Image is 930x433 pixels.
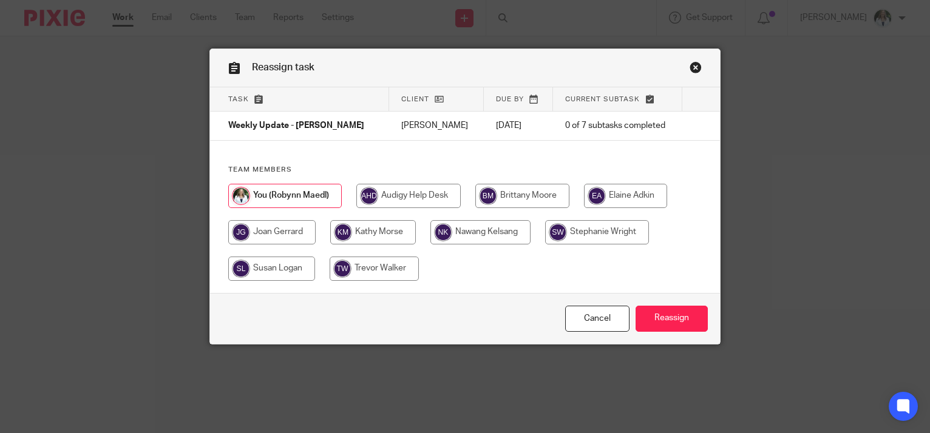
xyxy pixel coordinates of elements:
[401,96,429,102] span: Client
[690,61,702,78] a: Close this dialog window
[228,96,249,102] span: Task
[228,165,702,175] h4: Team members
[565,306,630,332] a: Close this dialog window
[252,62,314,72] span: Reassign task
[401,119,472,132] p: [PERSON_NAME]
[496,119,541,132] p: [DATE]
[496,96,524,102] span: Due by
[565,96,640,102] span: Current subtask
[228,122,364,130] span: Weekly Update - [PERSON_NAME]
[553,112,682,141] td: 0 of 7 subtasks completed
[636,306,708,332] input: Reassign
